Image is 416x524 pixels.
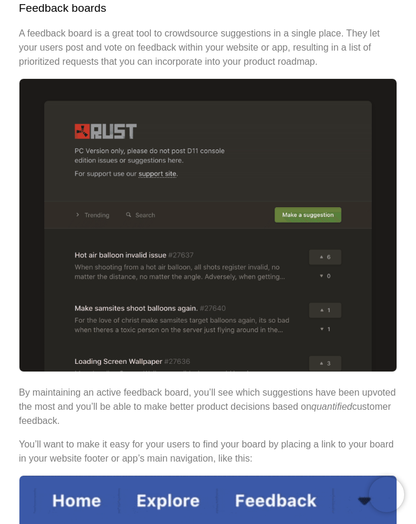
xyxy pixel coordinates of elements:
p: You’ll want to make it easy for your users to find your board by placing a link to your board in ... [19,437,397,466]
em: quantified [311,402,352,412]
p: By maintaining an active feedback board, you’ll see which suggestions have been upvoted the most ... [19,386,397,428]
p: A feedback board is a great tool to crowdsource suggestions in a single place. They let your user... [19,26,397,69]
iframe: Chatra live chat [369,477,404,512]
img: Examples of board customizations [19,78,397,372]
